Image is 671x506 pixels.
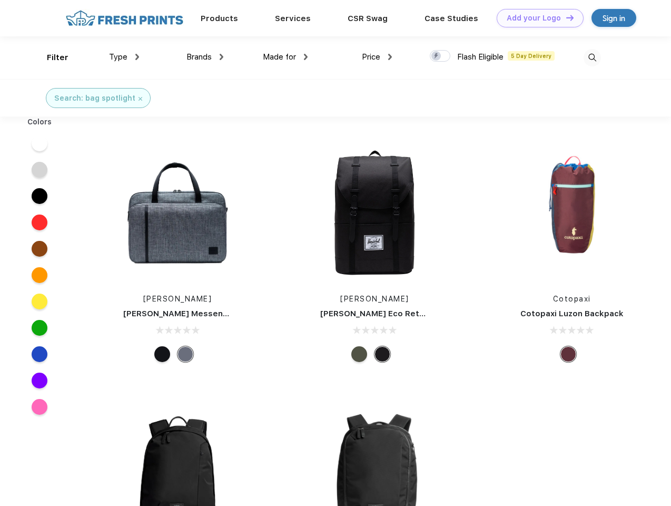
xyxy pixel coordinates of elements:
[139,97,142,101] img: filter_cancel.svg
[201,14,238,23] a: Products
[63,9,186,27] img: fo%20logo%202.webp
[584,49,601,66] img: desktop_search.svg
[220,54,223,60] img: dropdown.png
[19,116,60,128] div: Colors
[508,51,555,61] span: 5 Day Delivery
[304,54,308,60] img: dropdown.png
[304,143,445,283] img: func=resize&h=266
[603,12,625,24] div: Sign in
[340,295,409,303] a: [PERSON_NAME]
[263,52,296,62] span: Made for
[54,93,135,104] div: Search: bag spotlight
[320,309,536,318] a: [PERSON_NAME] Eco Retreat 15" Computer Backpack
[502,143,642,283] img: func=resize&h=266
[374,346,390,362] div: Black
[388,54,392,60] img: dropdown.png
[47,52,68,64] div: Filter
[566,15,574,21] img: DT
[154,346,170,362] div: Black
[186,52,212,62] span: Brands
[143,295,212,303] a: [PERSON_NAME]
[507,14,561,23] div: Add your Logo
[591,9,636,27] a: Sign in
[123,309,237,318] a: [PERSON_NAME] Messenger
[457,52,504,62] span: Flash Eligible
[177,346,193,362] div: Raven Crosshatch
[560,346,576,362] div: Surprise
[351,346,367,362] div: Forest
[109,52,127,62] span: Type
[135,54,139,60] img: dropdown.png
[362,52,380,62] span: Price
[107,143,248,283] img: func=resize&h=266
[520,309,624,318] a: Cotopaxi Luzon Backpack
[553,295,591,303] a: Cotopaxi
